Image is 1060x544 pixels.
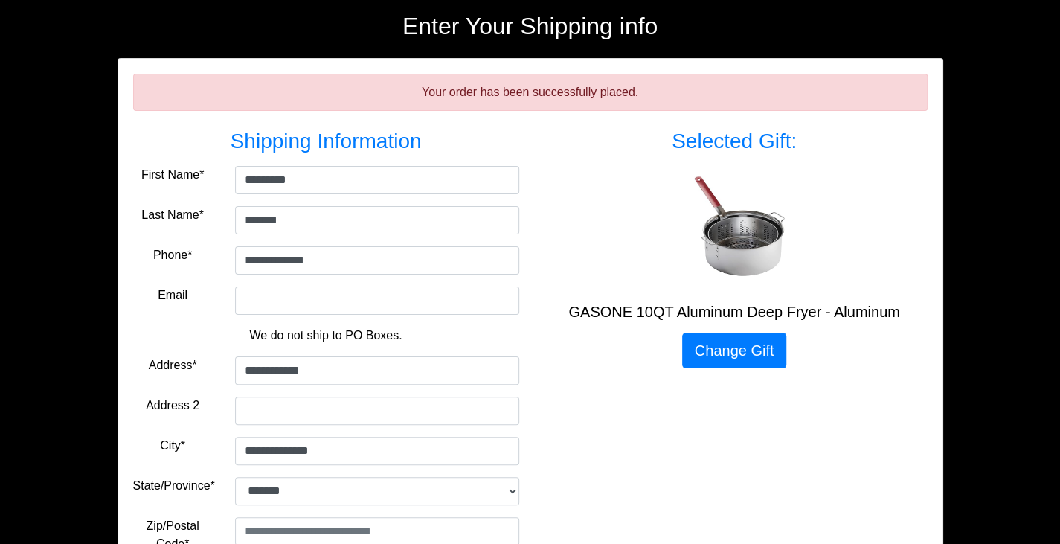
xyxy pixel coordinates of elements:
[141,206,204,224] label: Last Name*
[153,246,193,264] label: Phone*
[149,356,197,374] label: Address*
[682,333,787,368] a: Change Gift
[133,477,215,495] label: State/Province*
[133,74,928,111] div: Your order has been successfully placed.
[160,437,185,455] label: City*
[158,287,187,304] label: Email
[675,172,794,291] img: GASONE 10QT Aluminum Deep Fryer - Aluminum
[144,327,508,345] p: We do not ship to PO Boxes.
[542,303,928,321] h5: GASONE 10QT Aluminum Deep Fryer - Aluminum
[118,12,943,40] h2: Enter Your Shipping info
[141,166,204,184] label: First Name*
[146,397,199,415] label: Address 2
[133,129,519,154] h3: Shipping Information
[542,129,928,154] h3: Selected Gift:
